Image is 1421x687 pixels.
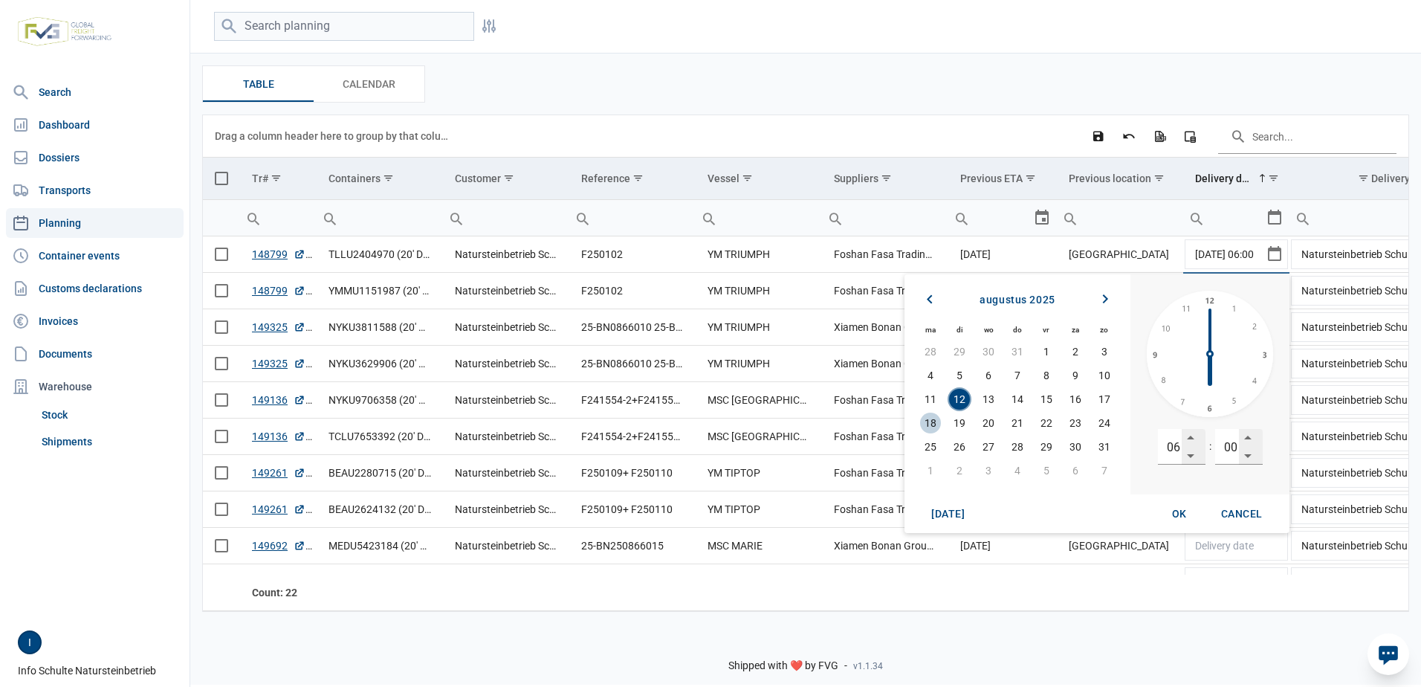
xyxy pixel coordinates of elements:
[1032,435,1061,459] td: vrijdag 29 augustus 2025
[443,200,470,236] div: Search box
[1007,460,1028,481] span: 4
[1094,365,1115,386] span: 10
[240,158,317,200] td: Column Tr#
[317,528,443,564] td: MEDU5423184 (20' DV)
[728,659,838,673] span: Shipped with ❤️ by FVG
[978,460,999,481] span: 3
[1032,387,1061,411] td: vrijdag 15 augustus 2025
[569,309,696,346] td: 25-BN0866010 25-BN250866009
[960,172,1023,184] div: Previous ETA
[1094,413,1115,433] span: 24
[215,357,228,370] div: Select row
[696,528,822,564] td: MSC MARIE
[36,401,184,428] a: Stock
[215,320,228,334] div: Select row
[6,306,184,336] a: Invoices
[443,491,569,528] td: Natursteinbetrieb Schulte GmbH
[271,172,282,184] span: Show filter options for column 'Tr#'
[632,172,644,184] span: Show filter options for column 'Reference'
[1057,158,1183,200] td: Column Previous location
[1116,123,1142,149] div: Discard changes
[1065,436,1086,457] span: 30
[696,309,822,346] td: YM TRIUMPH
[317,382,443,419] td: NYKU9706358 (20' DV)
[822,158,948,200] td: Column Suppliers
[974,319,1003,340] th: wo
[1156,500,1203,527] div: OK
[1025,172,1036,184] span: Show filter options for column 'Previous ETA'
[1065,389,1086,410] span: 16
[974,364,1003,387] td: woensdag 6 augustus 2025
[215,430,228,443] div: Select row
[1065,460,1086,481] span: 6
[1358,172,1369,184] span: Show filter options for column 'Delivery location'
[696,273,822,309] td: YM TRIUMPH
[1090,340,1119,364] td: zondag 3 augustus 2025
[1032,459,1061,483] td: vrijdag 5 september 2025
[6,372,184,401] div: Warehouse
[252,356,305,371] a: 149325
[569,200,596,236] div: Search box
[742,172,753,184] span: Show filter options for column 'Vessel'
[1183,236,1266,272] input: Column Delivery date
[949,341,970,362] span: 29
[317,564,443,601] td: MSMU2839839 (20' DV)
[6,110,184,140] a: Dashboard
[1183,158,1289,200] td: Column Delivery date
[945,459,974,483] td: dinsdag 2 september 2025
[252,172,268,184] div: Tr#
[696,491,822,528] td: YM TIPTOP
[1007,413,1028,433] span: 21
[317,158,443,200] td: Column Containers
[1057,200,1084,236] div: Search box
[1090,319,1119,340] th: zo
[822,346,948,382] td: Xiamen Bonan Group Co., Ltd.
[919,500,977,527] div: Today
[1003,364,1032,387] td: donderdag 7 augustus 2025
[822,382,948,419] td: Foshan Fasa Trading Co., Ltd.
[240,200,317,236] td: Filter cell
[948,200,1032,236] input: Filter cell
[1158,429,1182,465] input: hours
[916,286,943,313] div: Previous month
[215,248,228,261] div: Select row
[945,387,974,411] td: dinsdag 12 augustus 2025. Today
[844,659,847,673] span: -
[948,528,1056,564] td: [DATE]
[822,455,948,491] td: Foshan Fasa Trading Co., Ltd.
[916,319,945,340] th: ma
[252,247,305,262] a: 148799
[1266,236,1284,272] div: Select
[920,413,941,433] span: 18
[252,502,305,517] a: 149261
[1218,118,1396,154] input: Search in the data grid
[317,200,443,236] input: Filter cell
[920,365,941,386] span: 4
[978,436,999,457] span: 27
[974,340,1003,364] td: woensdag 30 juli 2025
[1094,389,1115,410] span: 17
[443,200,569,236] input: Filter cell
[18,630,181,678] div: Info Schulte Natursteinbetrieb
[945,319,974,340] th: di
[974,459,1003,483] td: woensdag 3 september 2025
[1195,540,1254,552] span: Delivery date
[1090,387,1119,411] td: zondag 17 augustus 2025
[822,200,948,236] td: Filter cell
[569,455,696,491] td: F250109+ F250110
[1007,365,1028,386] span: 7
[240,200,267,236] div: Search box
[1057,273,1183,309] td: [GEOGRAPHIC_DATA]
[822,564,948,601] td: Xiamen Bonan Group Co., Ltd.
[215,124,453,148] div: Drag a column header here to group by that column
[945,435,974,459] td: dinsdag 26 augustus 2025
[1090,364,1119,387] td: zondag 10 augustus 2025
[252,393,305,407] a: 149136
[1057,200,1183,236] td: Filter cell
[920,460,941,481] span: 1
[1209,500,1275,527] div: Cancel
[1003,411,1032,435] td: donderdag 21 augustus 2025
[1003,459,1032,483] td: donderdag 4 september 2025
[443,382,569,419] td: Natursteinbetrieb Schulte GmbH
[569,158,696,200] td: Column Reference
